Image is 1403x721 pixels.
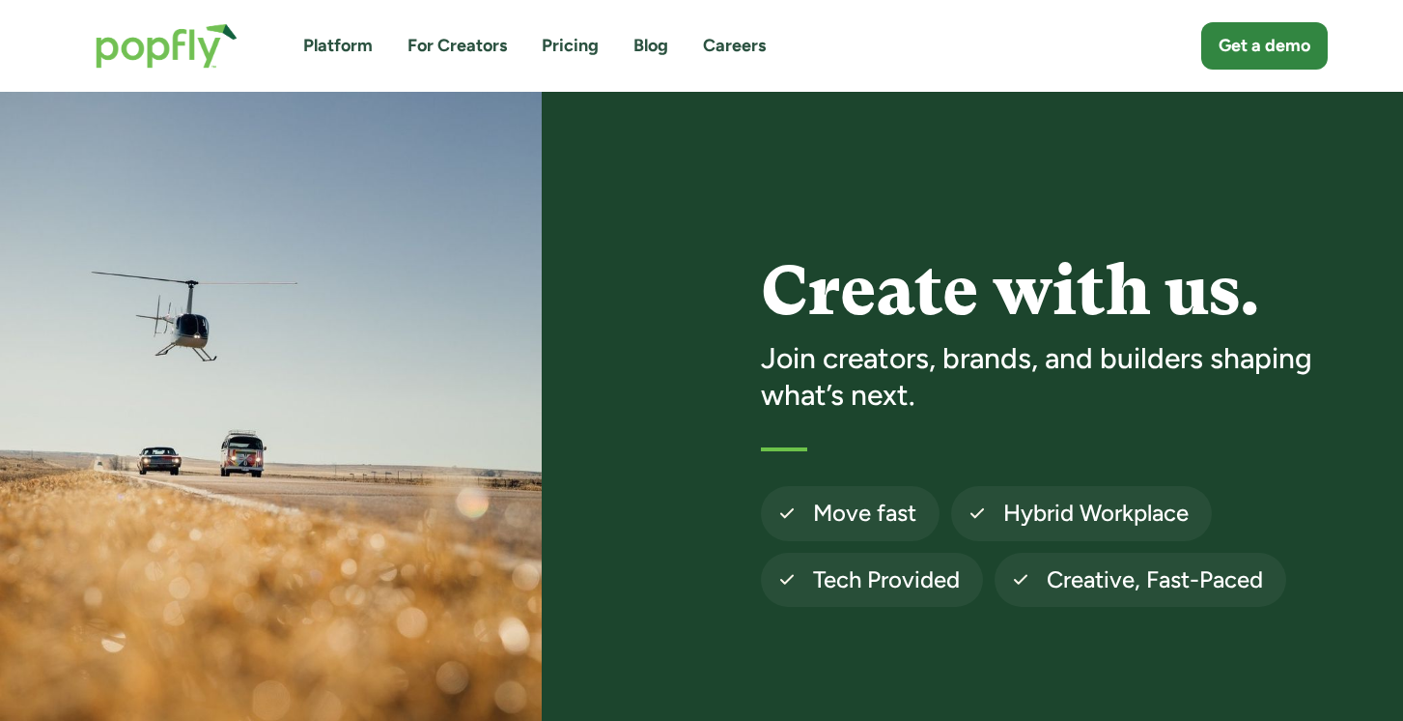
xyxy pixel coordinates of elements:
a: Pricing [542,34,599,58]
a: Careers [703,34,766,58]
h4: Creative, Fast-Paced [1047,564,1263,595]
h4: Tech Provided [813,564,960,595]
div: Get a demo [1219,34,1310,58]
a: Get a demo [1201,22,1328,70]
a: home [76,4,257,88]
h3: Join creators, brands, and builders shaping what’s next. [761,340,1344,413]
a: Blog [633,34,668,58]
h4: Move fast [813,498,916,529]
a: Platform [303,34,373,58]
h4: Hybrid Workplace [1003,498,1189,529]
a: For Creators [407,34,507,58]
h1: Create with us. [761,254,1344,329]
